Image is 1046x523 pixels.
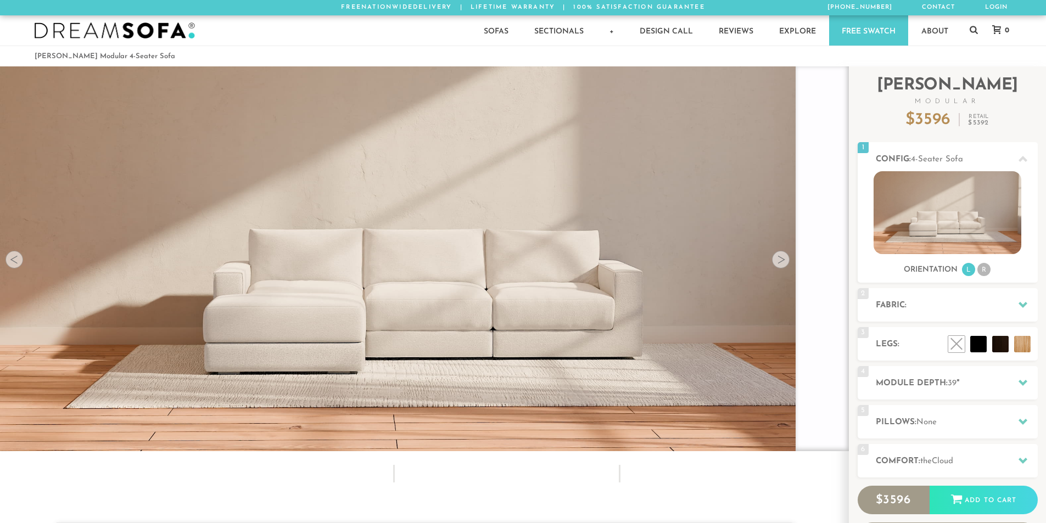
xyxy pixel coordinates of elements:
span: Cloud [932,457,953,465]
span: | [460,4,463,10]
span: Modular [858,98,1038,105]
span: 1 [858,142,869,153]
span: None [916,418,937,426]
a: Sectionals [522,15,596,46]
span: 4 [858,366,869,377]
span: 6 [858,444,869,455]
a: Reviews [706,15,766,46]
p: Retail [968,114,989,126]
em: $ [968,120,989,126]
span: 4-Seater Sofa [911,155,963,164]
img: DreamSofa - Inspired By Life, Designed By You [35,23,195,39]
h2: [PERSON_NAME] [858,77,1038,105]
em: Nationwide [361,4,413,10]
li: R [977,263,991,276]
h2: Legs: [876,338,1038,351]
p: $ [905,112,950,128]
a: Sofas [471,15,521,46]
a: 0 [981,25,1015,35]
li: [PERSON_NAME] Modular 4-Seater Sofa [35,49,175,64]
li: L [962,263,975,276]
h2: Module Depth: " [876,377,1038,390]
h2: Pillows: [876,416,1038,429]
span: the [920,457,932,465]
span: 0 [1002,27,1009,34]
span: 5392 [973,120,989,126]
span: 39 [948,379,956,387]
h2: Fabric: [876,299,1038,312]
h2: Config: [876,153,1038,166]
a: Design Call [627,15,706,46]
div: Add to Cart [930,486,1038,515]
span: 5 [858,405,869,416]
span: 3 [858,327,869,338]
span: 3596 [883,494,911,507]
a: About [909,15,961,46]
a: + [597,15,627,46]
a: Explore [767,15,829,46]
span: 3596 [915,111,950,128]
span: | [563,4,566,10]
h3: Orientation [904,265,958,275]
a: Free Swatch [829,15,908,46]
img: landon-sofa-no_legs-no_pillows-1.jpg [874,171,1021,254]
h2: Comfort: [876,455,1038,468]
span: 2 [858,288,869,299]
